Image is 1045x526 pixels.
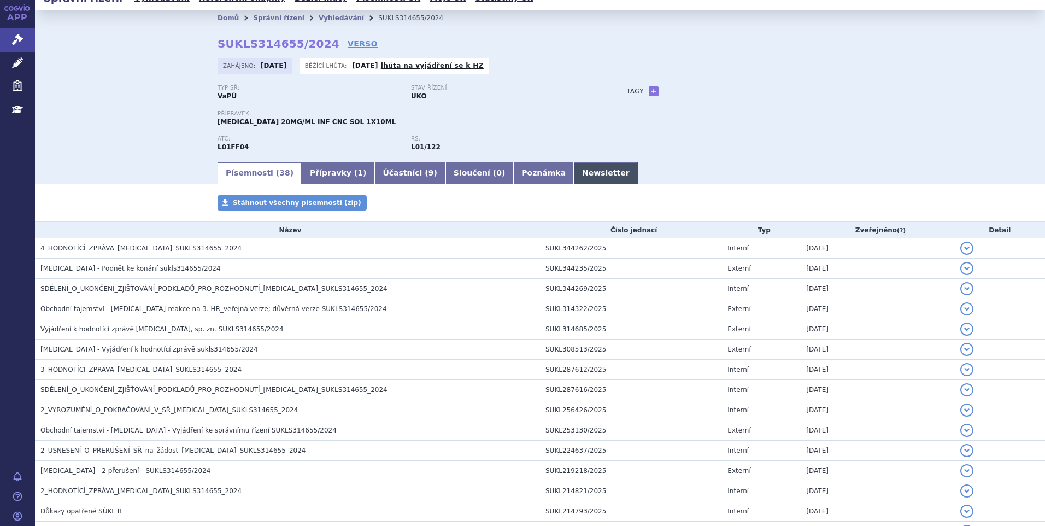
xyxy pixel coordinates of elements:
span: SDĚLENÍ_O_UKONČENÍ_ZJIŠŤOVÁNÍ_PODKLADŮ_PRO_ROZHODNUTÍ_BAVENCIO_SUKLS314655_2024 [40,285,388,293]
p: RS: [411,136,594,142]
a: Poznámka [513,162,574,184]
td: [DATE] [801,400,954,420]
td: [DATE] [801,420,954,441]
a: + [649,86,659,96]
button: detail [960,323,973,336]
abbr: (?) [897,227,906,235]
button: detail [960,242,973,255]
td: [DATE] [801,441,954,461]
button: detail [960,343,973,356]
button: detail [960,282,973,295]
span: Interní [727,244,749,252]
td: SUKL314322/2025 [540,299,722,319]
span: Obchodní tajemství - Bavencio-reakce na 3. HR_veřejná verze; důvěrná verze SUKLS314655/2024 [40,305,387,313]
td: SUKL287612/2025 [540,360,722,380]
td: SUKL214793/2025 [540,501,722,522]
span: 1 [357,168,363,177]
td: [DATE] [801,461,954,481]
span: Vyjádření k hodnotící zprávě BAVENCIO, sp. zn. SUKLS314655/2024 [40,325,284,333]
span: BAVENCIO - Podnět ke konání sukls314655/2024 [40,265,221,272]
td: [DATE] [801,340,954,360]
button: detail [960,424,973,437]
span: Interní [727,386,749,394]
span: Externí [727,346,750,353]
a: lhůta na vyjádření se k HZ [381,62,484,69]
strong: VaPÚ [218,92,237,100]
td: SUKL308513/2025 [540,340,722,360]
span: 4_HODNOTÍCÍ_ZPRÁVA_BAVENCIO_SUKLS314655_2024 [40,244,242,252]
span: Externí [727,265,750,272]
p: - [352,61,484,70]
a: VERSO [348,38,378,49]
span: Externí [727,426,750,434]
th: Typ [722,222,801,238]
button: detail [960,484,973,498]
td: SUKL224637/2025 [540,441,722,461]
span: Obchodní tajemství - Bavencio - Vyjádření ke správnímu řízení SUKLS314655/2024 [40,426,337,434]
span: BAVENCIO - Vyjádření k hodnotící zprávě sukls314655/2024 [40,346,258,353]
td: [DATE] [801,360,954,380]
strong: SUKLS314655/2024 [218,37,339,50]
td: SUKL253130/2025 [540,420,722,441]
strong: [DATE] [352,62,378,69]
td: SUKL287616/2025 [540,380,722,400]
td: [DATE] [801,319,954,340]
a: Stáhnout všechny písemnosti (zip) [218,195,367,211]
span: Interní [727,507,749,515]
a: Newsletter [574,162,638,184]
span: Bavencio - 2 přerušení - SUKLS314655/2024 [40,467,210,475]
button: detail [960,302,973,315]
button: detail [960,262,973,275]
p: Typ SŘ: [218,85,400,91]
th: Zveřejněno [801,222,954,238]
span: Externí [727,325,750,333]
button: detail [960,363,973,376]
td: [DATE] [801,238,954,259]
span: [MEDICAL_DATA] 20MG/ML INF CNC SOL 1X10ML [218,118,396,126]
strong: [DATE] [261,62,287,69]
a: Domů [218,14,239,22]
button: detail [960,383,973,396]
td: [DATE] [801,501,954,522]
td: SUKL219218/2025 [540,461,722,481]
td: SUKL314685/2025 [540,319,722,340]
td: SUKL344235/2025 [540,259,722,279]
span: SDĚLENÍ_O_UKONČENÍ_ZJIŠŤOVÁNÍ_PODKLADŮ_PRO_ROZHODNUTÍ_BAVENCIO_SUKLS314655_2024 [40,386,388,394]
span: 2_VYROZUMĚNÍ_O_POKRAČOVÁNÍ_V_SŘ_BAVENCIO_SUKLS314655_2024 [40,406,298,414]
a: Písemnosti (38) [218,162,302,184]
a: Přípravky (1) [302,162,374,184]
td: [DATE] [801,481,954,501]
td: [DATE] [801,380,954,400]
td: SUKL214821/2025 [540,481,722,501]
strong: UKO [411,92,427,100]
li: SUKLS314655/2024 [378,10,457,26]
td: [DATE] [801,279,954,299]
span: 2_HODNOTÍCÍ_ZPRÁVA_BAVENCIO_SUKLS314655_2024 [40,487,242,495]
span: Externí [727,305,750,313]
span: Důkazy opatřené SÚKL II [40,507,121,515]
span: 3_HODNOTÍCÍ_ZPRÁVA_BAVENCIO_SUKLS314655_2024 [40,366,242,373]
button: detail [960,464,973,477]
td: [DATE] [801,259,954,279]
p: ATC: [218,136,400,142]
span: Externí [727,467,750,475]
span: Interní [727,285,749,293]
a: Účastníci (9) [374,162,445,184]
span: Interní [727,366,749,373]
button: detail [960,404,973,417]
strong: AVELUMAB [218,143,249,151]
span: Běžící lhůta: [305,61,349,70]
td: [DATE] [801,299,954,319]
span: 38 [279,168,290,177]
span: Interní [727,487,749,495]
p: Stav řízení: [411,85,594,91]
span: 9 [428,168,434,177]
a: Sloučení (0) [445,162,513,184]
h3: Tagy [626,85,644,98]
p: Přípravek: [218,110,604,117]
th: Číslo jednací [540,222,722,238]
span: 2_USNESENÍ_O_PŘERUŠENÍ_SŘ_na_žádost_BAVENCIO_SUKLS314655_2024 [40,447,306,454]
span: 0 [496,168,502,177]
a: Správní řízení [253,14,304,22]
span: Interní [727,447,749,454]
